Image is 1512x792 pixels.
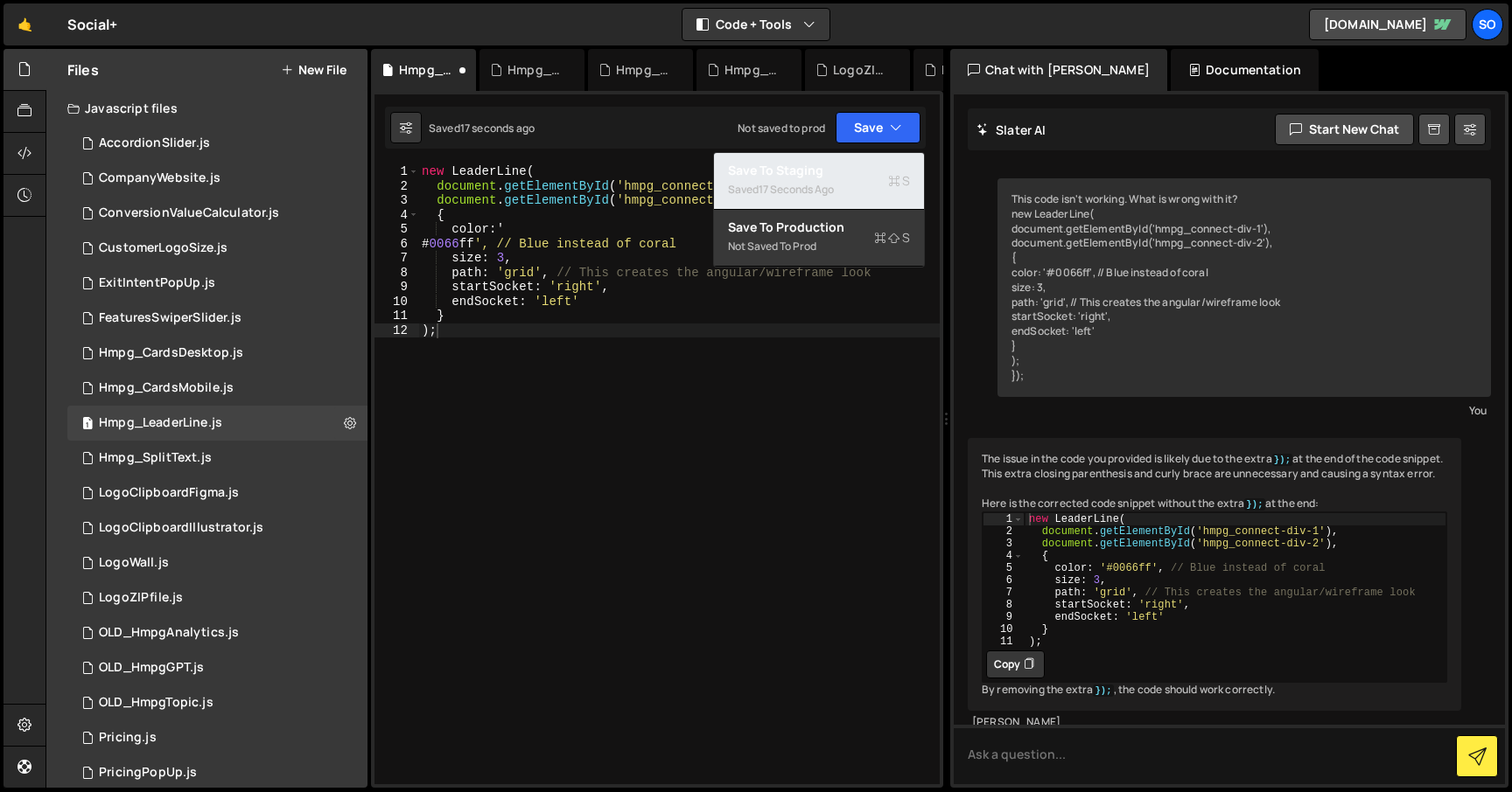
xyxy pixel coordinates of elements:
[67,685,367,720] div: 15116/41820.js
[728,219,910,236] div: Save to Production
[1244,498,1264,511] code: });
[976,122,1046,138] h2: Slater AI
[728,162,910,179] div: Save to Staging
[374,179,419,194] div: 2
[374,164,419,179] div: 1
[374,266,419,281] div: 8
[983,574,1024,587] div: 6
[714,210,924,267] button: Save to ProductionS Not saved to prod
[728,179,910,200] div: Saved
[714,153,924,210] button: Save to StagingS Saved17 seconds ago
[99,555,169,571] div: LogoWall.js
[99,380,234,396] div: Hmpg_CardsMobile.js
[99,765,197,781] div: PricingPopUp.js
[374,193,419,208] div: 3
[67,406,367,441] div: 15116/47786.js
[67,720,367,755] div: 15116/40643.js
[724,61,780,79] div: Hmpg_CardsMobile.js
[983,599,1024,611] div: 8
[99,660,204,676] div: OLD_HmpgGPT.js
[99,415,222,431] div: Hmpg_LeaderLine.js
[99,695,213,711] div: OLD_HmpgTopic.js
[983,538,1024,550] div: 3
[99,485,239,501] div: LogoClipboardFigma.js
[67,336,367,371] div: 15116/47106.js
[99,240,227,256] div: CustomerLogoSize.js
[67,371,367,406] div: 15116/47105.js
[983,636,1024,648] div: 11
[997,178,1491,397] div: This code isn't working. What is wrong with it? new LeaderLine( document.getElementById('hmpg_con...
[67,196,367,231] div: 15116/40946.js
[99,520,263,536] div: LogoClipboardIllustrator.js
[874,229,910,247] span: S
[983,611,1024,623] div: 9
[67,14,117,35] div: Social+
[67,511,367,545] div: 15116/42838.js
[983,550,1024,562] div: 4
[983,525,1024,538] div: 2
[67,615,367,650] div: 15116/40702.js
[950,49,1167,91] div: Chat with [PERSON_NAME]
[972,715,1457,730] div: [PERSON_NAME]
[1472,9,1503,40] a: So
[99,170,220,186] div: CompanyWebsite.js
[374,222,419,237] div: 5
[836,112,920,143] button: Save
[1093,684,1113,697] code: });
[507,61,563,79] div: Hmpg_SplitText.js
[67,126,367,161] div: 15116/41115.js
[888,172,910,190] span: S
[728,236,910,257] div: Not saved to prod
[374,295,419,309] div: 10
[374,251,419,266] div: 7
[983,623,1024,636] div: 10
[3,3,46,45] a: 🤙
[968,438,1461,711] div: The issue in the code you provided is likely due to the extra at the end of the code snippet. Thi...
[99,450,212,466] div: Hmpg_SplitText.js
[374,323,419,338] div: 12
[1272,454,1292,466] code: });
[374,309,419,323] div: 11
[99,730,157,746] div: Pricing.js
[429,121,535,135] div: Saved
[67,476,367,511] div: 15116/40336.js
[99,590,183,606] div: LogoZIPfile.js
[67,60,99,80] h2: Files
[99,625,239,641] div: OLD_HmpgAnalytics.js
[67,231,367,266] div: 15116/40353.js
[460,121,535,135] div: 17 seconds ago
[99,345,243,361] div: Hmpg_CardsDesktop.js
[67,266,367,301] div: 15116/40766.js
[67,161,367,196] div: 15116/40349.js
[67,441,367,476] div: 15116/47767.js
[99,310,241,326] div: FeaturesSwiperSlider.js
[67,650,367,685] div: 15116/41430.js
[374,280,419,295] div: 9
[67,301,367,336] div: 15116/40701.js
[833,61,889,79] div: LogoZIPfile.js
[983,513,1024,525] div: 1
[46,91,367,126] div: Javascript files
[99,205,279,221] div: ConversionValueCalculator.js
[99,275,215,291] div: ExitIntentPopUp.js
[1171,49,1319,91] div: Documentation
[1002,401,1487,420] div: You
[941,61,997,79] div: LogoWall.js
[616,61,672,79] div: Hmpg_CardsDesktop.js
[82,418,93,432] span: 1
[738,121,825,135] div: Not saved to prod
[99,135,210,151] div: AccordionSlider.js
[759,182,834,197] div: 17 seconds ago
[281,63,346,77] button: New File
[983,562,1024,574] div: 5
[399,61,455,79] div: Hmpg_LeaderLine.js
[983,587,1024,599] div: 7
[374,208,419,223] div: 4
[374,237,419,252] div: 6
[67,755,367,790] div: 15116/45407.js
[1309,9,1466,40] a: [DOMAIN_NAME]
[67,545,367,580] div: 15116/46100.js
[1275,114,1414,145] button: Start new chat
[986,650,1045,678] button: Copy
